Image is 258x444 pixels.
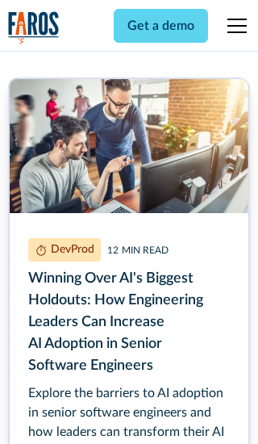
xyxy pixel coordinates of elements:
[114,9,208,43] a: Get a demo
[8,11,60,44] a: home
[218,6,250,45] div: menu
[8,11,60,44] img: Logo of the analytics and reporting company Faros.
